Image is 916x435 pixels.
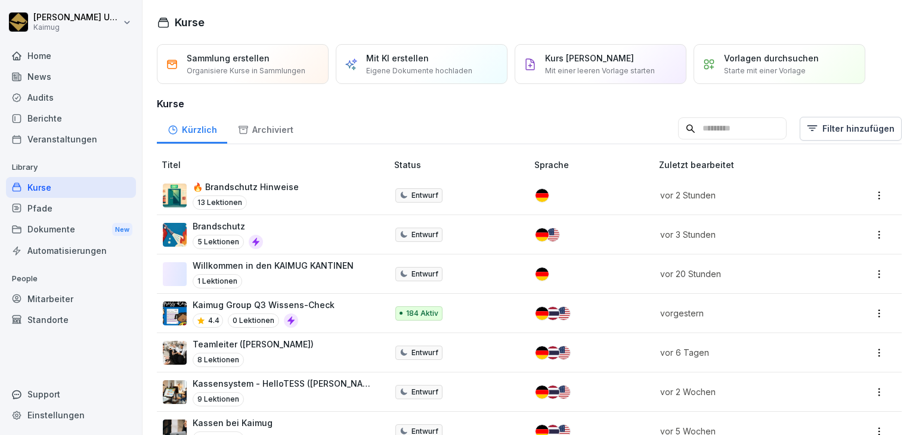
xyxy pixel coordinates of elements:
[193,259,354,272] p: Willkommen in den KAIMUG KANTINEN
[6,158,136,177] p: Library
[366,52,429,64] p: Mit KI erstellen
[6,177,136,198] a: Kurse
[175,14,205,30] h1: Kurse
[411,190,438,201] p: Entwurf
[536,386,549,399] img: de.svg
[536,346,549,359] img: de.svg
[6,108,136,129] a: Berichte
[394,159,530,171] p: Status
[193,392,244,406] p: 9 Lektionen
[659,159,840,171] p: Zuletzt bearbeitet
[545,52,634,64] p: Kurs [PERSON_NAME]
[33,13,120,23] p: [PERSON_NAME] Ungewitter
[6,219,136,241] div: Dokumente
[6,198,136,219] a: Pfade
[724,66,806,76] p: Starte mit einer Vorlage
[163,184,187,207] img: nu7qc8ifpiqoep3oh7gb21uj.png
[6,129,136,150] a: Veranstaltungen
[187,52,270,64] p: Sammlung erstellen
[193,338,314,350] p: Teamleiter ([PERSON_NAME])
[411,269,438,279] p: Entwurf
[724,52,819,64] p: Vorlagen durchsuchen
[660,189,825,201] p: vor 2 Stunden
[208,315,219,326] p: 4.4
[193,274,242,288] p: 1 Lektionen
[660,346,825,359] p: vor 6 Tagen
[163,302,187,325] img: e5wlzal6fzyyu8pkl39fd17k.png
[112,223,132,237] div: New
[545,66,655,76] p: Mit einer leeren Vorlage starten
[227,113,304,144] a: Archiviert
[163,380,187,404] img: k4tsflh0pn5eas51klv85bn1.png
[546,386,559,399] img: th.svg
[6,405,136,425] a: Einstellungen
[157,113,227,144] a: Kürzlich
[33,23,120,32] p: Kaimug
[557,307,570,320] img: us.svg
[193,181,299,193] p: 🔥 Brandschutz Hinweise
[187,66,305,76] p: Organisiere Kurse in Sammlungen
[193,195,247,210] p: 13 Lektionen
[536,268,549,281] img: de.svg
[660,268,825,280] p: vor 20 Stunden
[411,229,438,240] p: Entwurf
[660,228,825,241] p: vor 3 Stunden
[163,223,187,247] img: b0iy7e1gfawqjs4nezxuanzk.png
[660,307,825,319] p: vorgestern
[162,159,389,171] p: Titel
[193,235,244,249] p: 5 Lektionen
[6,288,136,309] a: Mitarbeiter
[546,228,559,241] img: us.svg
[546,307,559,320] img: th.svg
[6,309,136,330] a: Standorte
[193,377,375,390] p: Kassensystem - HelloTESS ([PERSON_NAME])
[6,219,136,241] a: DokumenteNew
[536,189,549,202] img: de.svg
[366,66,472,76] p: Eigene Dokumente hochladen
[6,240,136,261] a: Automatisierungen
[546,346,559,359] img: th.svg
[6,384,136,405] div: Support
[800,117,902,141] button: Filter hinzufügen
[163,341,187,365] img: pytyph5pk76tu4q1kwztnixg.png
[536,307,549,320] img: de.svg
[193,353,244,367] p: 8 Lektionen
[193,299,335,311] p: Kaimug Group Q3 Wissens-Check
[557,346,570,359] img: us.svg
[660,386,825,398] p: vor 2 Wochen
[534,159,654,171] p: Sprache
[157,97,902,111] h3: Kurse
[411,347,438,358] p: Entwurf
[6,45,136,66] a: Home
[557,386,570,399] img: us.svg
[228,313,279,328] p: 0 Lektionen
[6,269,136,288] p: People
[411,387,438,397] p: Entwurf
[6,87,136,108] a: Audits
[6,66,136,87] a: News
[193,220,263,232] p: Brandschutz
[406,308,438,319] p: 184 Aktiv
[193,417,273,429] p: Kassen bei Kaimug
[536,228,549,241] img: de.svg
